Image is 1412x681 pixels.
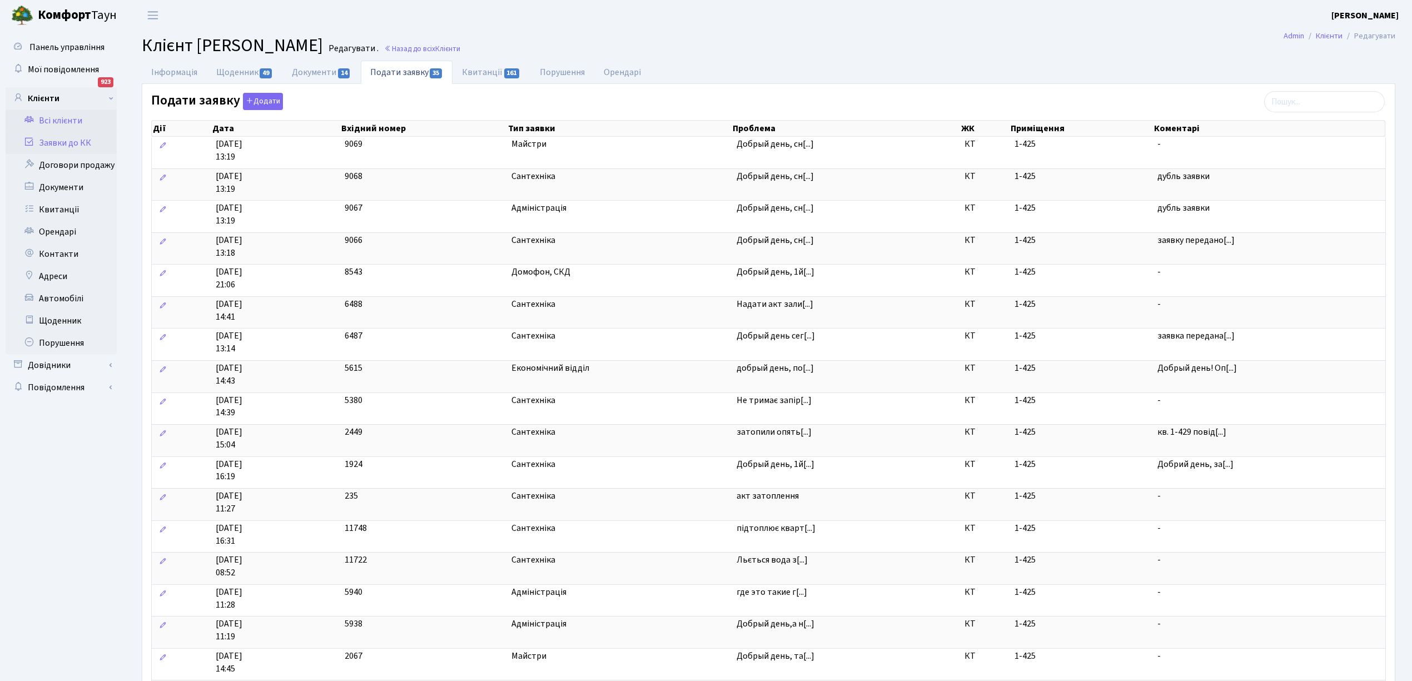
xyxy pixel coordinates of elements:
[511,650,728,663] span: Майстри
[737,170,814,182] span: Добрый день, сн[...]
[38,6,117,25] span: Таун
[964,426,1005,439] span: КТ
[384,43,460,54] a: Назад до всіхКлієнти
[345,586,362,598] span: 5940
[1015,458,1036,470] span: 1-425
[964,522,1005,535] span: КТ
[1157,394,1381,407] span: -
[345,170,362,182] span: 9068
[504,68,520,78] span: 161
[216,234,336,260] span: [DATE] 13:18
[737,266,814,278] span: Добрый день, 1й[...]
[1267,24,1412,48] nav: breadcrumb
[38,6,91,24] b: Комфорт
[964,170,1005,183] span: КТ
[1157,362,1237,374] span: Добрый день! Оп[...]
[964,298,1005,311] span: КТ
[964,138,1005,151] span: КТ
[282,61,360,84] a: Документи
[345,202,362,214] span: 9067
[964,266,1005,279] span: КТ
[361,61,453,84] a: Подати заявку
[216,394,336,420] span: [DATE] 14:39
[6,376,117,399] a: Повідомлення
[6,221,117,243] a: Орендарі
[511,522,728,535] span: Сантехніка
[1157,586,1381,599] span: -
[737,650,814,662] span: Добрый день, та[...]
[737,138,814,150] span: Добрый день, сн[...]
[11,4,33,27] img: logo.png
[511,362,728,375] span: Економічний відділ
[6,198,117,221] a: Квитанції
[1015,362,1036,374] span: 1-425
[430,68,442,78] span: 35
[1015,202,1036,214] span: 1-425
[1157,522,1381,535] span: -
[1015,266,1036,278] span: 1-425
[1157,554,1381,566] span: -
[345,298,362,310] span: 6488
[6,243,117,265] a: Контакти
[960,121,1010,136] th: ЖК
[964,650,1005,663] span: КТ
[964,330,1005,342] span: КТ
[1015,234,1036,246] span: 1-425
[737,330,815,342] span: Добрый день сег[...]
[345,394,362,406] span: 5380
[511,330,728,342] span: Сантехніка
[216,554,336,579] span: [DATE] 08:52
[142,61,207,84] a: Інформація
[243,93,283,110] button: Подати заявку
[139,6,167,24] button: Переключити навігацію
[964,458,1005,471] span: КТ
[964,234,1005,247] span: КТ
[964,586,1005,599] span: КТ
[340,121,507,136] th: Вхідний номер
[6,58,117,81] a: Мої повідомлення923
[345,138,362,150] span: 9069
[216,490,336,515] span: [DATE] 11:27
[530,61,594,84] a: Порушення
[1015,394,1036,406] span: 1-425
[1264,91,1385,112] input: Пошук...
[207,61,282,84] a: Щоденник
[1015,138,1036,150] span: 1-425
[964,202,1005,215] span: КТ
[6,354,117,376] a: Довідники
[737,586,807,598] span: где это такие г[...]
[1331,9,1399,22] a: [PERSON_NAME]
[511,586,728,599] span: Адміністрація
[511,394,728,407] span: Сантехніка
[6,110,117,132] a: Всі клієнти
[1015,170,1036,182] span: 1-425
[1157,650,1381,663] span: -
[98,77,113,87] div: 923
[964,554,1005,566] span: КТ
[1157,298,1381,311] span: -
[1157,234,1235,246] span: заявку передано[...]
[216,330,336,355] span: [DATE] 13:14
[216,298,336,324] span: [DATE] 14:41
[1015,426,1036,438] span: 1-425
[345,330,362,342] span: 6487
[1157,266,1381,279] span: -
[345,618,362,630] span: 5938
[511,298,728,311] span: Сантехніка
[511,266,728,279] span: Домофон, СКД
[6,154,117,176] a: Договори продажу
[216,458,336,484] span: [DATE] 16:19
[1157,202,1381,215] span: дубль заявки
[507,121,732,136] th: Тип заявки
[345,554,367,566] span: 11722
[737,490,956,503] span: акт затоплення
[1157,618,1381,630] span: -
[1015,554,1036,566] span: 1-425
[737,234,814,246] span: Добрый день, сн[...]
[511,138,728,151] span: Майстри
[6,310,117,332] a: Щоденник
[326,43,379,54] small: Редагувати .
[737,202,814,214] span: Добрый день, сн[...]
[1284,30,1304,42] a: Admin
[216,170,336,196] span: [DATE] 13:19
